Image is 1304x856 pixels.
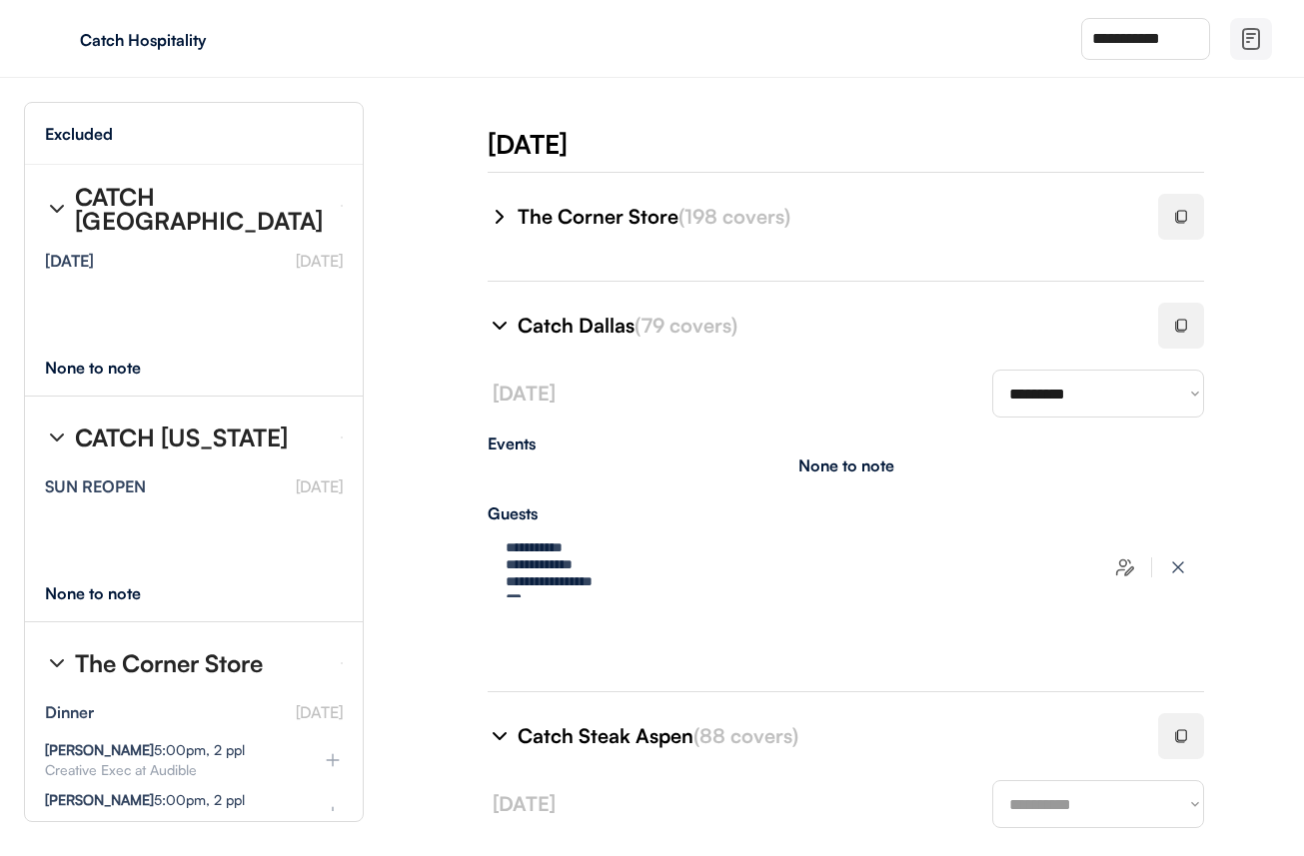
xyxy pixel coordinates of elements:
[45,585,178,601] div: None to note
[45,704,94,720] div: Dinner
[45,426,69,449] img: chevron-right%20%281%29.svg
[488,314,512,338] img: chevron-right%20%281%29.svg
[80,32,332,48] div: Catch Hospitality
[323,803,343,823] img: plus%20%281%29.svg
[1168,557,1188,577] img: x-close%20%283%29.svg
[493,791,556,816] font: [DATE]
[518,312,1134,340] div: Catch Dallas
[45,763,291,777] div: Creative Exec at Audible
[693,723,798,748] font: (88 covers)
[45,478,146,494] div: SUN REOPEN
[75,651,263,675] div: The Corner Store
[45,793,245,807] div: 5:00pm, 2 ppl
[323,750,343,770] img: plus%20%281%29.svg
[488,505,1204,521] div: Guests
[296,702,343,722] font: [DATE]
[45,741,154,758] strong: [PERSON_NAME]
[488,205,512,229] img: chevron-right%20%281%29.svg
[296,251,343,271] font: [DATE]
[45,126,113,142] div: Excluded
[45,791,154,808] strong: [PERSON_NAME]
[493,381,556,406] font: [DATE]
[518,722,1134,750] div: Catch Steak Aspen
[488,435,1204,451] div: Events
[488,126,1304,162] div: [DATE]
[45,360,178,376] div: None to note
[75,185,325,233] div: CATCH [GEOGRAPHIC_DATA]
[40,23,72,55] img: yH5BAEAAAAALAAAAAABAAEAAAIBRAA7
[296,476,343,496] font: [DATE]
[45,253,94,269] div: [DATE]
[45,197,69,221] img: chevron-right%20%281%29.svg
[1115,557,1135,577] img: users-edit.svg
[678,204,790,229] font: (198 covers)
[518,203,1134,231] div: The Corner Store
[798,457,894,473] div: None to note
[635,313,737,338] font: (79 covers)
[45,651,69,675] img: chevron-right%20%281%29.svg
[45,743,245,757] div: 5:00pm, 2 ppl
[488,724,512,748] img: chevron-right%20%281%29.svg
[75,426,288,449] div: CATCH [US_STATE]
[1239,27,1263,51] img: file-02.svg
